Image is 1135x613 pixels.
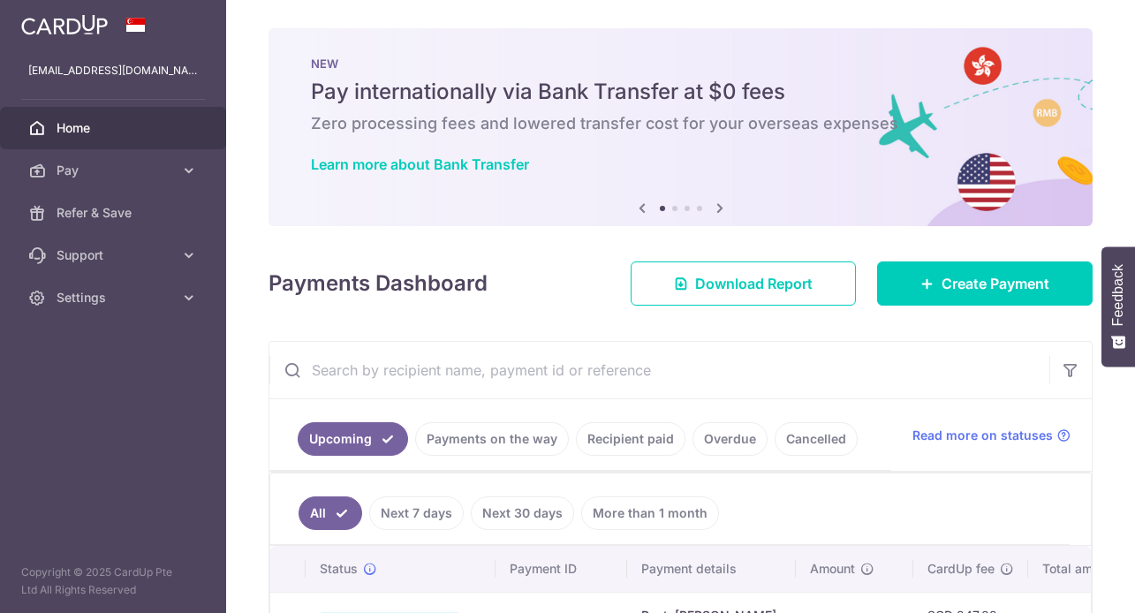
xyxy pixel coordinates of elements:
span: Refer & Save [57,204,173,222]
span: Settings [57,289,173,306]
a: Recipient paid [576,422,685,456]
span: Home [57,119,173,137]
span: Feedback [1110,264,1126,326]
a: Upcoming [298,422,408,456]
h5: Pay internationally via Bank Transfer at $0 fees [311,78,1050,106]
span: CardUp fee [927,560,995,578]
a: Read more on statuses [912,427,1071,444]
span: Pay [57,162,173,179]
a: Cancelled [775,422,858,456]
a: Learn more about Bank Transfer [311,155,529,173]
a: Next 7 days [369,496,464,530]
th: Payment ID [496,546,627,592]
span: Amount [810,560,855,578]
button: Feedback - Show survey [1101,246,1135,367]
img: CardUp [21,14,108,35]
a: Download Report [631,261,856,306]
a: Overdue [692,422,768,456]
a: Payments on the way [415,422,569,456]
p: NEW [311,57,1050,71]
span: Create Payment [942,273,1049,294]
span: Read more on statuses [912,427,1053,444]
a: More than 1 month [581,496,719,530]
span: Support [57,246,173,264]
input: Search by recipient name, payment id or reference [269,342,1049,398]
h4: Payments Dashboard [269,268,488,299]
h6: Zero processing fees and lowered transfer cost for your overseas expenses [311,113,1050,134]
p: [EMAIL_ADDRESS][DOMAIN_NAME] [28,62,198,79]
th: Payment details [627,546,796,592]
a: Next 30 days [471,496,574,530]
img: Bank transfer banner [269,28,1093,226]
a: Create Payment [877,261,1093,306]
span: Status [320,560,358,578]
iframe: Opens a widget where you can find more information [1022,560,1117,604]
a: All [299,496,362,530]
span: Download Report [695,273,813,294]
